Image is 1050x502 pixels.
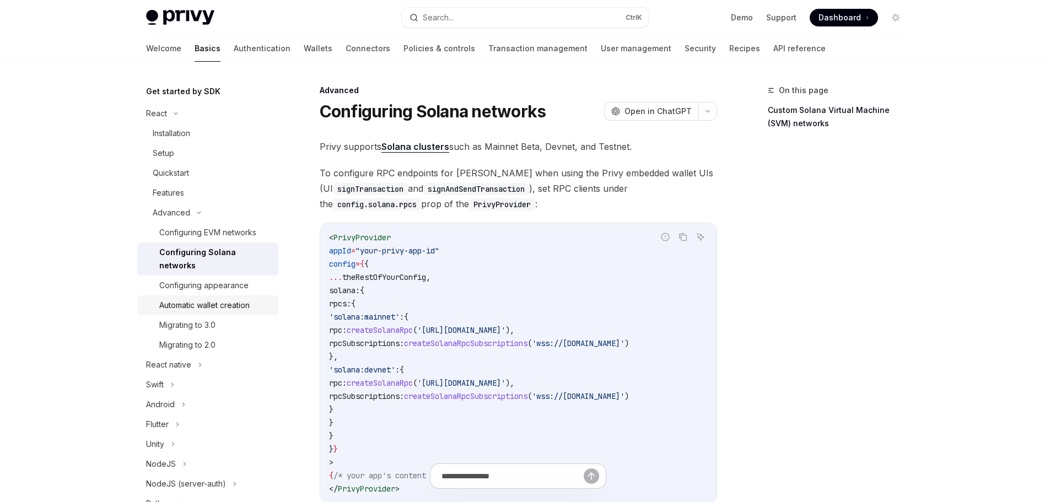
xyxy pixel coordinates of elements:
[505,325,514,335] span: ),
[351,246,356,256] span: =
[400,365,404,375] span: {
[532,338,624,348] span: 'wss://[DOMAIN_NAME]'
[404,338,527,348] span: createSolanaRpcSubscriptions
[137,242,278,276] a: Configuring Solana networks
[137,123,278,143] a: Installation
[624,106,692,117] span: Open in ChatGPT
[146,378,164,391] div: Swift
[819,12,861,23] span: Dashboard
[404,391,527,401] span: createSolanaRpcSubscriptions
[404,312,408,322] span: {
[624,338,629,348] span: )
[346,35,390,62] a: Connectors
[773,35,826,62] a: API reference
[779,84,828,97] span: On this page
[137,295,278,315] a: Automatic wallet creation
[333,444,338,454] span: }
[159,279,249,292] div: Configuring appearance
[329,457,333,467] span: >
[413,378,417,388] span: (
[137,183,278,203] a: Features
[426,272,430,282] span: ,
[320,101,546,121] h1: Configuring Solana networks
[146,35,181,62] a: Welcome
[729,35,760,62] a: Recipes
[234,35,290,62] a: Authentication
[137,335,278,355] a: Migrating to 2.0
[159,319,216,332] div: Migrating to 3.0
[320,139,717,154] span: Privy supports such as Mainnet Beta, Devnet, and Testnet.
[146,438,164,451] div: Unity
[137,143,278,163] a: Setup
[333,183,408,195] code: signTransaction
[329,418,333,428] span: }
[153,127,190,140] div: Installation
[137,276,278,295] a: Configuring appearance
[195,35,220,62] a: Basics
[146,398,175,411] div: Android
[329,312,400,322] span: 'solana:mainnet'
[329,352,338,361] span: },
[413,325,417,335] span: (
[395,365,400,375] span: :
[768,101,913,132] a: Custom Solana Virtual Machine (SVM) networks
[329,431,333,441] span: }
[685,35,716,62] a: Security
[159,338,216,352] div: Migrating to 2.0
[364,259,369,269] span: {
[532,391,624,401] span: 'wss://[DOMAIN_NAME]'
[329,299,351,309] span: rpcs:
[423,183,529,195] code: signAndSendTransaction
[333,233,391,242] span: PrivyProvider
[505,378,514,388] span: ),
[329,285,360,295] span: solana:
[153,147,174,160] div: Setup
[320,85,717,96] div: Advanced
[329,233,333,242] span: <
[356,259,360,269] span: =
[159,226,256,239] div: Configuring EVM networks
[417,378,505,388] span: '[URL][DOMAIN_NAME]'
[146,457,176,471] div: NodeJS
[604,102,698,121] button: Open in ChatGPT
[137,223,278,242] a: Configuring EVM networks
[146,85,220,98] h5: Get started by SDK
[329,444,333,454] span: }
[402,8,649,28] button: Search...CtrlK
[527,391,532,401] span: (
[417,325,505,335] span: '[URL][DOMAIN_NAME]'
[469,198,535,210] code: PrivyProvider
[731,12,753,23] a: Demo
[329,325,347,335] span: rpc:
[342,272,426,282] span: theRestOfYourConfig
[527,338,532,348] span: (
[400,312,404,322] span: :
[329,338,404,348] span: rpcSubscriptions:
[584,468,599,484] button: Send message
[329,246,351,256] span: appId
[146,418,169,431] div: Flutter
[137,163,278,183] a: Quickstart
[810,9,878,26] a: Dashboard
[146,477,226,490] div: NodeJS (server-auth)
[153,166,189,180] div: Quickstart
[356,246,439,256] span: "your-privy-app-id"
[159,299,250,312] div: Automatic wallet creation
[153,186,184,199] div: Features
[146,107,167,120] div: React
[351,299,356,309] span: {
[601,35,671,62] a: User management
[360,259,364,269] span: {
[146,10,214,25] img: light logo
[320,165,717,212] span: To configure RPC endpoints for [PERSON_NAME] when using the Privy embedded wallet UIs (UI and ), ...
[676,230,690,244] button: Copy the contents from the code block
[347,325,413,335] span: createSolanaRpc
[304,35,332,62] a: Wallets
[766,12,796,23] a: Support
[423,11,454,24] div: Search...
[333,198,421,210] code: config.solana.rpcs
[329,259,356,269] span: config
[329,404,333,414] span: }
[146,358,191,371] div: React native
[347,378,413,388] span: createSolanaRpc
